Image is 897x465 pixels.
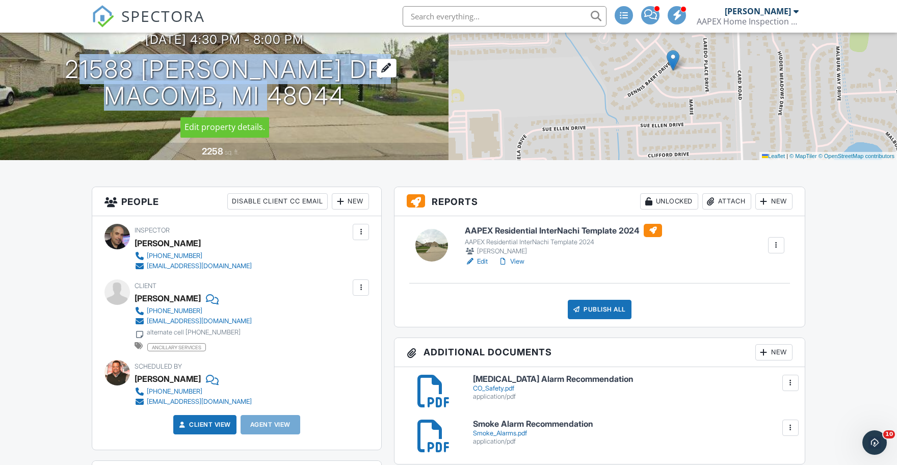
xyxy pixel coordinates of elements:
[225,148,239,156] span: sq. ft.
[135,261,252,271] a: [EMAIL_ADDRESS][DOMAIN_NAME]
[640,193,698,210] div: Unlocked
[725,6,791,16] div: [PERSON_NAME]
[465,256,488,267] a: Edit
[473,393,793,401] div: application/pdf
[177,420,231,430] a: Client View
[121,5,205,27] span: SPECTORA
[755,344,793,360] div: New
[498,256,524,267] a: View
[65,56,384,110] h1: 21588 [PERSON_NAME] Dr Macomb, MI 48044
[135,371,201,386] div: [PERSON_NAME]
[473,384,793,393] div: CO_Safety.pdf
[473,437,793,446] div: application/pdf
[465,238,662,246] div: AAPEX Residential InterNachi Template 2024
[697,16,799,27] div: AAPEX Home Inspection Services
[332,193,369,210] div: New
[762,153,785,159] a: Leaflet
[145,33,304,46] h3: [DATE] 4:30 pm - 8:00 pm
[394,187,805,216] h3: Reports
[135,386,252,397] a: [PHONE_NUMBER]
[394,338,805,367] h3: Additional Documents
[92,187,381,216] h3: People
[465,224,662,256] a: AAPEX Residential InterNachi Template 2024 AAPEX Residential InterNachi Template 2024 [PERSON_NAME]
[147,307,202,315] div: [PHONE_NUMBER]
[465,246,662,256] div: [PERSON_NAME]
[135,226,170,234] span: Inspector
[473,420,793,429] h6: Smoke Alarm Recommendation
[147,343,206,351] span: ancillary services
[227,193,328,210] div: Disable Client CC Email
[135,306,252,316] a: [PHONE_NUMBER]
[403,6,606,27] input: Search everything...
[135,397,252,407] a: [EMAIL_ADDRESS][DOMAIN_NAME]
[755,193,793,210] div: New
[135,363,182,370] span: Scheduled By
[135,291,201,306] div: [PERSON_NAME]
[473,375,793,384] h6: [MEDICAL_DATA] Alarm Recommendation
[786,153,788,159] span: |
[568,300,631,319] div: Publish All
[147,317,252,325] div: [EMAIL_ADDRESS][DOMAIN_NAME]
[147,328,241,337] div: alternate cell [PHONE_NUMBER]
[819,153,894,159] a: © OpenStreetMap contributors
[789,153,817,159] a: © MapTiler
[862,430,887,455] iframe: Intercom live chat
[473,375,793,401] a: [MEDICAL_DATA] Alarm Recommendation CO_Safety.pdf application/pdf
[473,420,793,446] a: Smoke Alarm Recommendation Smoke_Alarms.pdf application/pdf
[92,5,114,28] img: The Best Home Inspection Software - Spectora
[473,429,793,437] div: Smoke_Alarms.pdf
[92,14,205,35] a: SPECTORA
[147,262,252,270] div: [EMAIL_ADDRESS][DOMAIN_NAME]
[147,398,252,406] div: [EMAIL_ADDRESS][DOMAIN_NAME]
[135,236,201,251] div: [PERSON_NAME]
[147,252,202,260] div: [PHONE_NUMBER]
[135,251,252,261] a: [PHONE_NUMBER]
[667,50,679,71] img: Marker
[135,282,156,290] span: Client
[465,224,662,237] h6: AAPEX Residential InterNachi Template 2024
[883,430,895,438] span: 10
[202,146,223,157] div: 2258
[135,316,252,326] a: [EMAIL_ADDRESS][DOMAIN_NAME]
[702,193,751,210] div: Attach
[147,387,202,396] div: [PHONE_NUMBER]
